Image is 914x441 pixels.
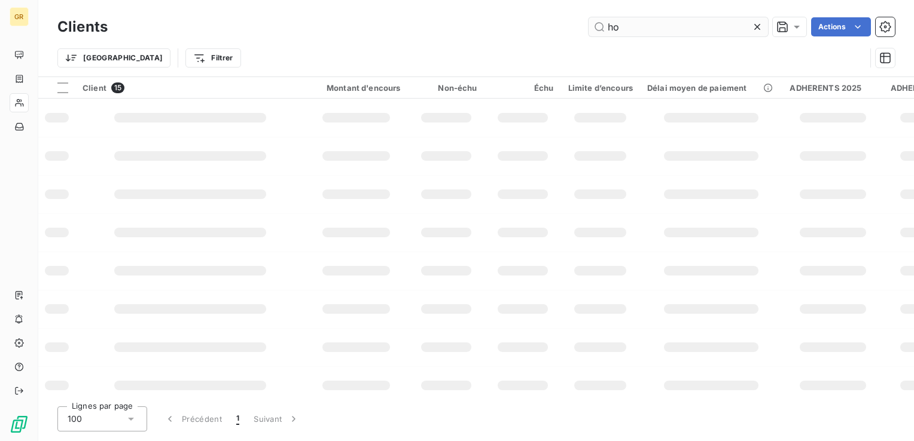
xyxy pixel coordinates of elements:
[873,400,902,429] iframe: Intercom live chat
[68,413,82,425] span: 100
[111,82,124,93] span: 15
[492,83,554,93] div: Échu
[415,83,477,93] div: Non-échu
[568,83,633,93] div: Limite d’encours
[229,406,246,431] button: 1
[589,17,768,36] input: Rechercher
[83,83,106,93] span: Client
[811,17,871,36] button: Actions
[10,415,29,434] img: Logo LeanPay
[236,413,239,425] span: 1
[57,48,170,68] button: [GEOGRAPHIC_DATA]
[312,83,401,93] div: Montant d'encours
[157,406,229,431] button: Précédent
[57,16,108,38] h3: Clients
[185,48,240,68] button: Filtrer
[647,83,775,93] div: Délai moyen de paiement
[790,83,876,93] div: ADHERENTS 2025
[246,406,307,431] button: Suivant
[10,7,29,26] div: GR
